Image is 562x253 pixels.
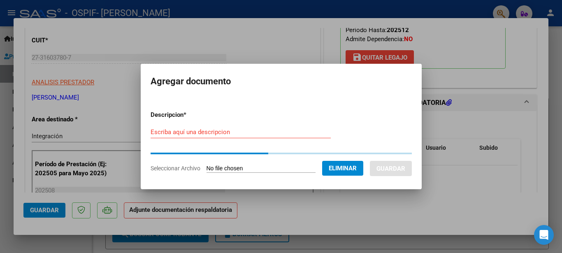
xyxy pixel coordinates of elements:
button: Eliminar [322,161,363,176]
h2: Agregar documento [151,74,412,89]
p: Descripcion [151,110,229,120]
div: Open Intercom Messenger [534,225,554,245]
button: Guardar [370,161,412,176]
span: Guardar [376,165,405,172]
span: Seleccionar Archivo [151,165,200,172]
span: Eliminar [329,165,357,172]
